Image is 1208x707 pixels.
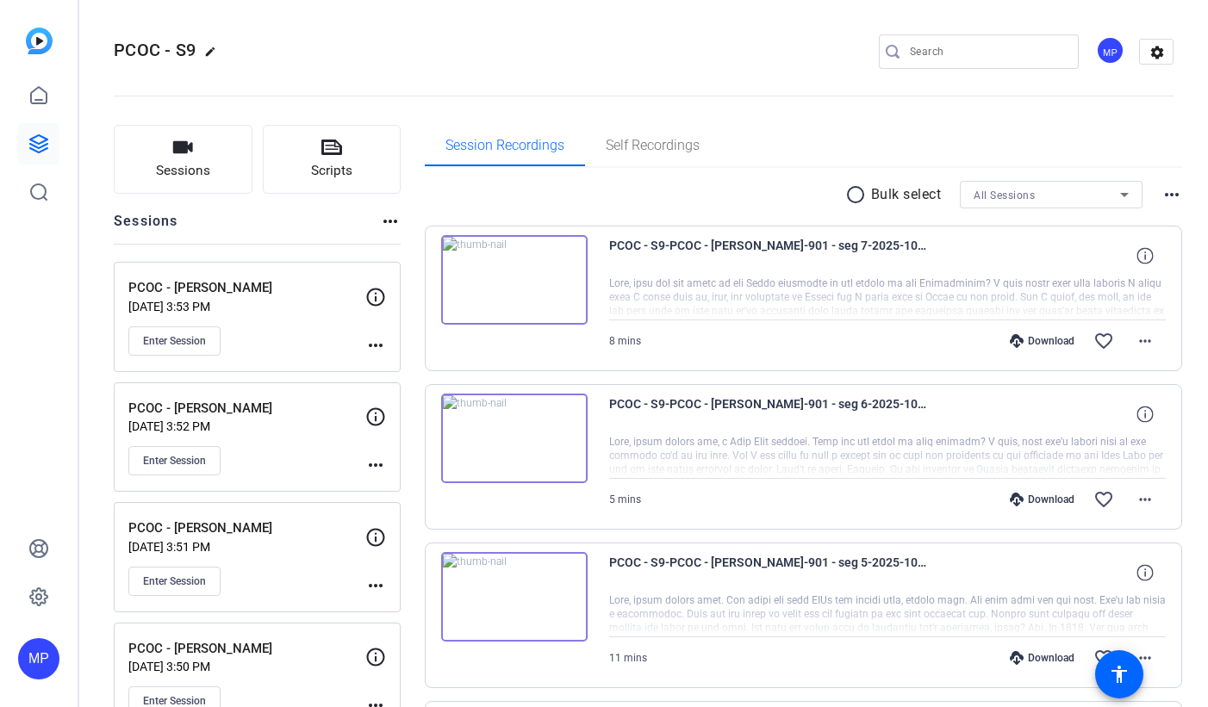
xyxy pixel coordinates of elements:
[1161,184,1182,205] mat-icon: more_horiz
[441,394,588,483] img: thumb-nail
[128,660,365,673] p: [DATE] 3:50 PM
[1140,40,1174,65] mat-icon: settings
[1093,489,1114,510] mat-icon: favorite_border
[1093,648,1114,668] mat-icon: favorite_border
[1096,36,1126,66] ngx-avatar: Meetinghouse Productions
[128,278,365,298] p: PCOC - [PERSON_NAME]
[1109,664,1130,685] mat-icon: accessibility
[128,639,365,659] p: PCOC - [PERSON_NAME]
[845,184,871,205] mat-icon: radio_button_unchecked
[128,419,365,433] p: [DATE] 3:52 PM
[128,540,365,554] p: [DATE] 3:51 PM
[365,335,386,356] mat-icon: more_horiz
[365,575,386,596] mat-icon: more_horiz
[114,125,252,194] button: Sessions
[609,493,641,505] span: 5 mins
[128,399,365,419] p: PCOC - [PERSON_NAME]
[1001,493,1083,506] div: Download
[441,235,588,325] img: thumb-nail
[441,552,588,642] img: thumb-nail
[1093,331,1114,351] mat-icon: favorite_border
[114,40,196,60] span: PCOC - S9
[143,574,206,588] span: Enter Session
[128,446,221,475] button: Enter Session
[26,28,53,54] img: blue-gradient.svg
[609,335,641,347] span: 8 mins
[128,326,221,356] button: Enter Session
[609,235,928,276] span: PCOC - S9-PCOC - [PERSON_NAME]-901 - seg 7-2025-10-01-18-02-25-811-0
[128,518,365,538] p: PCOC - [PERSON_NAME]
[1001,334,1083,348] div: Download
[380,211,401,232] mat-icon: more_horiz
[910,41,1065,62] input: Search
[311,161,352,181] span: Scripts
[871,184,942,205] p: Bulk select
[1096,36,1124,65] div: MP
[974,189,1035,202] span: All Sessions
[156,161,210,181] span: Sessions
[18,638,59,679] div: MP
[606,139,700,152] span: Self Recordings
[609,552,928,593] span: PCOC - S9-PCOC - [PERSON_NAME]-901 - seg 5-2025-10-01-17-45-29-931-0
[445,139,564,152] span: Session Recordings
[1135,331,1155,351] mat-icon: more_horiz
[128,567,221,596] button: Enter Session
[114,211,178,244] h2: Sessions
[609,652,647,664] span: 11 mins
[204,46,225,66] mat-icon: edit
[609,394,928,435] span: PCOC - S9-PCOC - [PERSON_NAME]-901 - seg 6-2025-10-01-17-56-53-612-0
[128,300,365,313] p: [DATE] 3:53 PM
[143,454,206,468] span: Enter Session
[143,334,206,348] span: Enter Session
[263,125,402,194] button: Scripts
[1001,651,1083,665] div: Download
[365,455,386,475] mat-icon: more_horiz
[1135,489,1155,510] mat-icon: more_horiz
[1135,648,1155,668] mat-icon: more_horiz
